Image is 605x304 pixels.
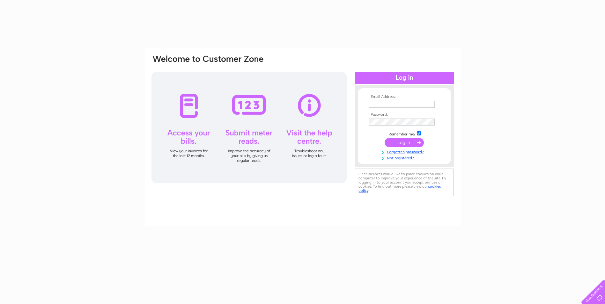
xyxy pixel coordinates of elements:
[367,95,441,99] th: Email Address:
[369,148,441,155] a: Forgotten password?
[385,138,424,147] input: Submit
[358,184,441,193] a: cookies policy
[367,112,441,117] th: Password:
[367,130,441,137] td: Remember me?
[355,169,454,196] div: Clear Business would like to place cookies on your computer to improve your experience of the sit...
[369,155,441,161] a: Not registered?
